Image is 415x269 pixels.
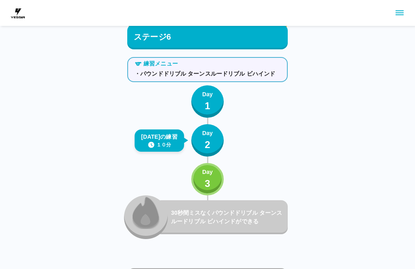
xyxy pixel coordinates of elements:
p: Day [202,168,213,176]
p: Day [202,129,213,138]
img: locked_fire_icon [133,196,160,229]
button: Day1 [191,85,224,118]
p: 1 [205,99,210,113]
img: dummy [10,5,26,21]
p: [DATE]の練習 [141,133,178,141]
button: locked_fire_icon [124,195,168,239]
p: １０分 [156,141,171,148]
p: ステージ6 [134,31,171,43]
p: ・パウンドドリブル ターンスルードリブル ビハインド [135,70,280,78]
button: Day2 [191,124,224,157]
button: sidemenu [393,6,406,20]
p: 練習メニュー [143,59,178,68]
p: 30秒間ミスなくパウンドドリブル ターンスルードリブル ビハインドができる [171,209,285,226]
p: 2 [205,138,210,152]
p: 3 [205,176,210,191]
button: Day3 [191,163,224,195]
p: Day [202,90,213,99]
